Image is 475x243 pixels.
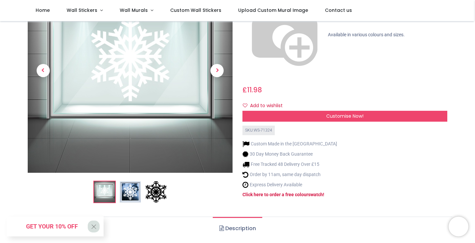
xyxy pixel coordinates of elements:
div: SKU: WS-71324 [242,126,275,135]
img: WS-71324-03 [145,182,167,203]
span: Home [36,7,50,14]
li: Custom Made in the [GEOGRAPHIC_DATA] [242,140,337,147]
li: Free Tracked 48 Delivery Over £15 [242,161,337,168]
a: Click here to order a free colour [242,192,308,197]
span: Previous [37,64,50,77]
button: Add to wishlistAdd to wishlist [242,100,288,111]
a: ! [323,192,324,197]
li: 30 Day Money Back Guarantee [242,151,337,158]
a: Description [213,217,262,240]
span: Custom Wall Stickers [170,7,221,14]
span: Available in various colours and sizes. [328,32,405,37]
li: Order by 11am, same day dispatch [242,171,337,178]
iframe: Brevo live chat [449,217,468,236]
span: Next [210,64,224,77]
span: Wall Stickers [67,7,97,14]
span: Contact us [325,7,352,14]
img: Classic Christmas Snowflake Festive Window Sticker [94,182,115,203]
span: £ [242,85,262,95]
li: Express Delivery Available [242,181,337,188]
img: WS-71324-02 [120,182,141,203]
span: Upload Custom Mural Image [238,7,308,14]
span: Wall Murals [120,7,148,14]
i: Add to wishlist [243,103,247,108]
a: swatch [308,192,323,197]
span: Customise Now! [326,113,364,119]
span: 11.98 [247,85,262,95]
